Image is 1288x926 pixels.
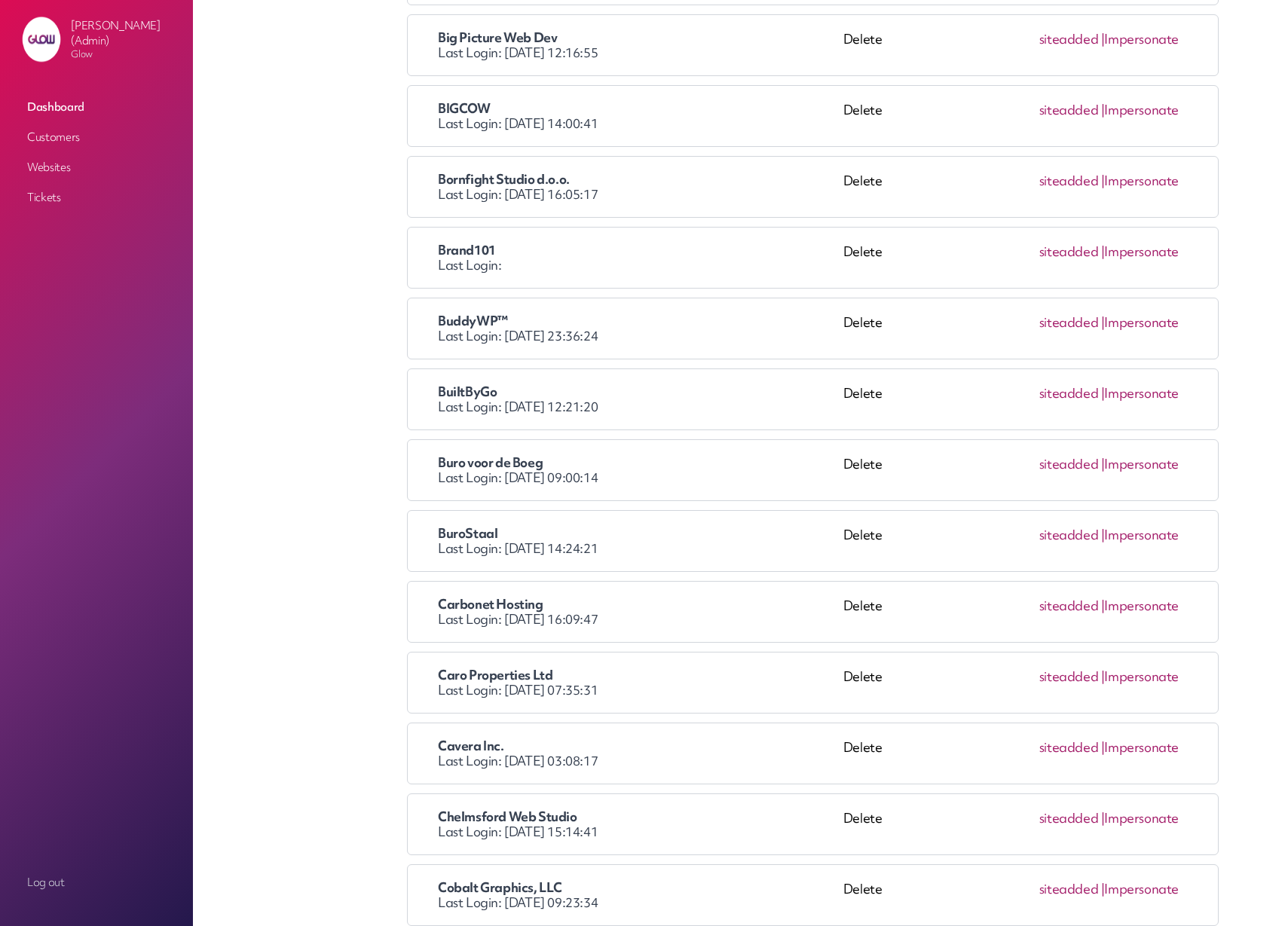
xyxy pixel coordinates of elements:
span: BuroStaal [438,524,497,542]
span: site added | [1039,738,1179,769]
a: Impersonate [1104,880,1179,897]
a: Impersonate [1104,455,1179,472]
a: Dashboard [21,93,172,121]
span: Cavera Inc. [438,737,504,754]
div: Last Login: [DATE] 16:09:47 [438,597,843,627]
div: Delete [843,101,883,131]
a: Impersonate [1104,809,1179,827]
span: BuiltByGo [438,383,497,400]
span: site added | [1039,455,1179,485]
span: Bornfight Studio d.o.o. [438,170,570,188]
span: site added | [1039,243,1179,273]
a: Websites [21,154,172,181]
span: Cobalt Graphics, LLC [438,879,562,896]
div: Last Login: [DATE] 09:00:14 [438,455,843,485]
span: Chelmsford Web Studio [438,808,577,825]
span: site added | [1039,526,1179,556]
span: site added | [1039,101,1179,131]
div: Delete [843,597,883,627]
a: Log out [21,869,172,896]
span: site added | [1039,809,1179,839]
a: Impersonate [1104,101,1179,118]
span: site added | [1039,384,1179,414]
span: Brand101 [438,241,496,258]
span: site added | [1039,313,1179,344]
a: Impersonate [1104,30,1179,47]
div: Delete [843,30,883,60]
span: Big Picture Web Dev [438,29,557,46]
div: Delete [843,384,883,414]
div: Delete [843,880,883,910]
span: site added | [1039,880,1179,910]
span: Caro Properties Ltd [438,666,552,683]
span: BuddyWP™ [438,312,508,329]
div: Last Login: [DATE] 23:36:24 [438,313,843,344]
a: Impersonate [1104,384,1179,402]
div: Last Login: [DATE] 14:00:41 [438,101,843,131]
a: Impersonate [1104,738,1179,756]
p: [PERSON_NAME] (Admin) [71,18,181,48]
a: Customers [21,124,172,151]
div: Delete [843,668,883,698]
div: Last Login: [438,243,843,273]
div: Delete [843,526,883,556]
span: site added | [1039,30,1179,60]
div: Last Login: [DATE] 09:23:34 [438,880,843,910]
div: Last Login: [DATE] 14:24:21 [438,526,843,556]
a: Tickets [21,184,172,211]
a: Impersonate [1104,313,1179,331]
div: Last Login: [DATE] 15:14:41 [438,809,843,839]
div: Delete [843,313,883,344]
span: BIGCOW [438,99,491,117]
div: Last Login: [DATE] 12:16:55 [438,30,843,60]
span: Buro voor de Boeg [438,454,543,471]
span: Carbonet Hosting [438,595,543,613]
div: Last Login: [DATE] 16:05:17 [438,172,843,202]
div: Last Login: [DATE] 07:35:31 [438,668,843,698]
a: Impersonate [1104,526,1179,543]
span: site added | [1039,172,1179,202]
div: Delete [843,738,883,769]
div: Delete [843,243,883,273]
p: Glow [71,48,181,60]
span: site added | [1039,668,1179,698]
a: Impersonate [1104,668,1179,685]
div: Last Login: [DATE] 12:21:20 [438,384,843,414]
a: Impersonate [1104,597,1179,614]
span: site added | [1039,597,1179,627]
div: Delete [843,809,883,839]
div: Delete [843,172,883,202]
a: Impersonate [1104,243,1179,260]
a: Impersonate [1104,172,1179,189]
div: Last Login: [DATE] 03:08:17 [438,738,843,769]
div: Delete [843,455,883,485]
